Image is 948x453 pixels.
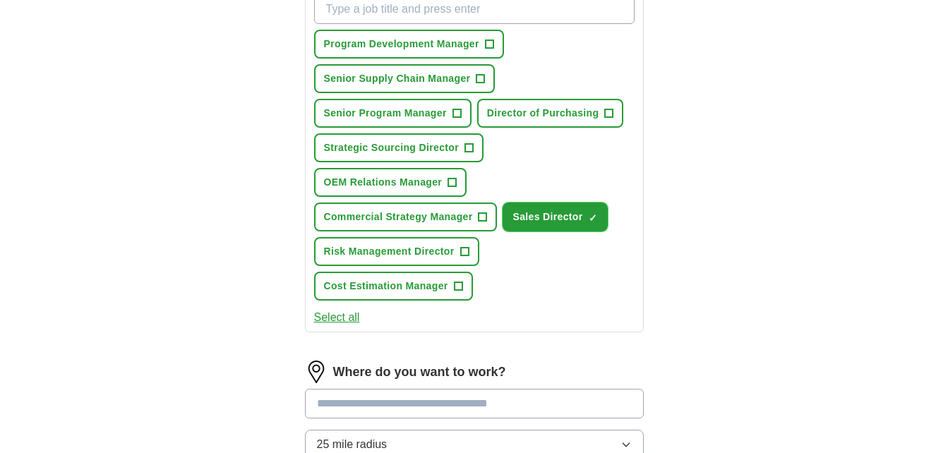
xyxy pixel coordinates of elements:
span: 25 mile radius [317,436,388,453]
span: ✓ [589,212,597,224]
span: Senior Program Manager [324,106,447,121]
button: OEM Relations Manager [314,168,467,197]
button: Select all [314,309,360,326]
span: Commercial Strategy Manager [324,210,473,224]
button: Strategic Sourcing Director [314,133,484,162]
button: Senior Supply Chain Manager [314,64,496,93]
label: Where do you want to work? [333,363,506,382]
button: Sales Director✓ [503,203,607,231]
span: Director of Purchasing [487,106,599,121]
img: location.png [305,361,328,383]
button: Director of Purchasing [477,99,624,128]
span: Strategic Sourcing Director [324,140,460,155]
span: Cost Estimation Manager [324,279,448,294]
span: Sales Director [512,210,582,224]
span: Program Development Manager [324,37,479,52]
span: OEM Relations Manager [324,175,443,190]
button: Risk Management Director [314,237,479,266]
button: Cost Estimation Manager [314,272,473,301]
button: Senior Program Manager [314,99,472,128]
button: Commercial Strategy Manager [314,203,498,231]
button: Program Development Manager [314,30,504,59]
span: Risk Management Director [324,244,455,259]
span: Senior Supply Chain Manager [324,71,471,86]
